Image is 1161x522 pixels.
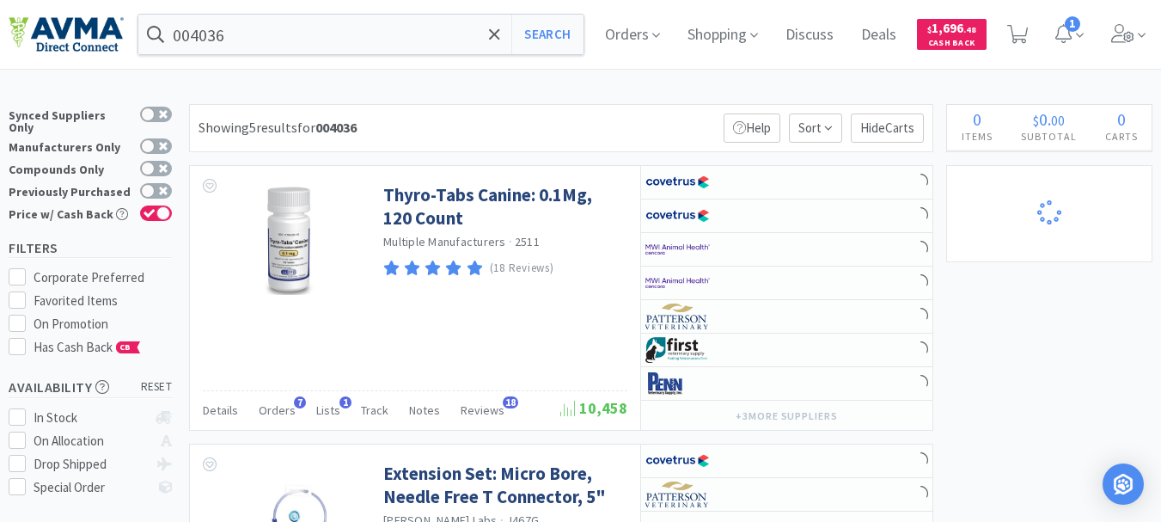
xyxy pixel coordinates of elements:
div: Drop Shipped [34,454,148,475]
span: for [297,119,357,136]
a: $1,696.48Cash Back [917,11,987,58]
div: Previously Purchased [9,183,131,198]
span: 18 [503,396,518,408]
span: $ [1033,112,1039,129]
div: . [1006,111,1091,128]
span: . 48 [963,24,976,35]
span: Details [203,402,238,418]
img: b015d98c549f42d59aee8f8cdb314b19_18155.png [262,183,315,295]
span: 00 [1051,112,1065,129]
a: Discuss [779,28,840,43]
span: CB [117,342,134,353]
p: Help [724,114,780,143]
img: 77fca1acd8b6420a9015268ca798ef17_1.png [645,169,710,195]
span: 1,696 [927,20,976,36]
span: reset [141,378,173,396]
span: 0 [973,108,981,130]
div: Corporate Preferred [34,267,173,288]
span: 2511 [515,234,540,249]
span: Cash Back [927,39,976,50]
img: f5e969b455434c6296c6d81ef179fa71_3.png [645,304,710,329]
div: On Allocation [34,431,148,451]
button: +3more suppliers [727,404,846,428]
h4: Carts [1091,128,1152,144]
div: Special Order [34,477,148,498]
span: Orders [259,402,296,418]
img: f6b2451649754179b5b4e0c70c3f7cb0_2.png [645,236,710,262]
div: Favorited Items [34,291,173,311]
span: 7 [294,396,306,408]
span: Track [361,402,388,418]
a: Extension Set: Micro Bore, Needle Free T Connector, 5" [383,462,623,509]
div: Compounds Only [9,161,131,175]
div: Showing 5 results [199,117,357,139]
span: 1 [1065,16,1080,32]
strong: 004036 [315,119,357,136]
span: Notes [409,402,440,418]
button: Search [511,15,583,54]
span: · [509,234,512,249]
span: Reviews [461,402,504,418]
a: Multiple Manufacturers [383,234,506,249]
a: Deals [854,28,903,43]
span: 0 [1117,108,1126,130]
span: Sort [789,114,842,143]
div: On Promotion [34,314,173,335]
span: 1 [339,396,351,408]
img: e1133ece90fa4a959c5ae41b0808c578_9.png [645,371,710,396]
h4: Subtotal [1006,128,1091,144]
div: Synced Suppliers Only [9,107,131,133]
a: Thyro-Tabs Canine: 0.1Mg, 120 Count [383,183,623,230]
div: Manufacturers Only [9,138,131,153]
div: In Stock [34,408,148,428]
span: $ [927,24,932,35]
span: 0 [1039,108,1048,130]
p: Hide Carts [851,114,924,143]
img: 77fca1acd8b6420a9015268ca798ef17_1.png [645,448,710,474]
h5: Filters [9,238,172,258]
span: Lists [316,402,340,418]
img: 77fca1acd8b6420a9015268ca798ef17_1.png [645,203,710,229]
input: Search by item, sku, manufacturer, ingredient, size... [138,15,584,54]
span: Has Cash Back [34,339,141,355]
img: f6b2451649754179b5b4e0c70c3f7cb0_2.png [645,270,710,296]
h5: Availability [9,378,172,397]
p: (18 Reviews) [490,260,554,278]
h4: Items [947,128,1006,144]
div: Open Intercom Messenger [1103,464,1144,505]
img: f5e969b455434c6296c6d81ef179fa71_3.png [645,482,710,507]
img: e4e33dab9f054f5782a47901c742baa9_102.png [9,16,124,52]
div: Price w/ Cash Back [9,206,131,220]
img: 67d67680309e4a0bb49a5ff0391dcc42_6.png [645,337,710,363]
span: 10,458 [560,398,627,418]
